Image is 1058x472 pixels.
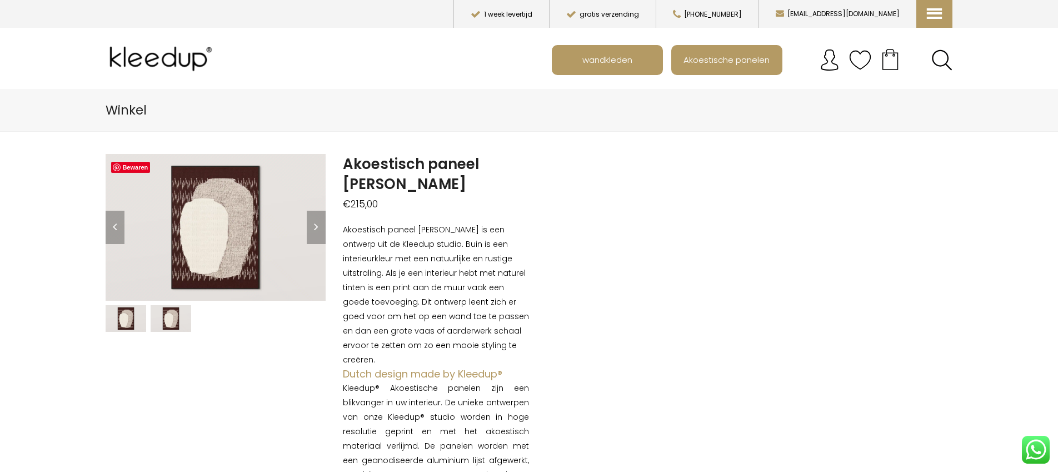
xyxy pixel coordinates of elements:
[343,197,378,211] bdi: 215,00
[106,211,124,244] a: Previous
[343,154,529,194] h1: Akoestisch paneel [PERSON_NAME]
[677,49,776,70] span: Akoestische panelen
[343,197,351,211] span: €
[819,49,841,71] img: account.svg
[672,46,781,74] a: Akoestische panelen
[576,49,638,70] span: wandkleden
[343,222,529,367] div: Akoestisch paneel [PERSON_NAME] is een ontwerp uit de Kleedup studio. Buin is een interieurkleur ...
[106,101,147,119] span: Winkel
[111,162,150,173] a: Bewaren
[553,46,662,74] a: wandkleden
[871,45,909,73] a: Your cart
[307,211,326,244] a: Next
[106,305,146,332] img: Akoestisch paneel
[931,49,952,71] a: Search
[343,367,529,381] h4: Dutch design made by Kleedup®
[849,49,871,71] img: verlanglijstje.svg
[151,305,191,332] img: Akoestisch paneel
[552,45,961,75] nav: Main menu
[106,37,220,81] img: Kleedup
